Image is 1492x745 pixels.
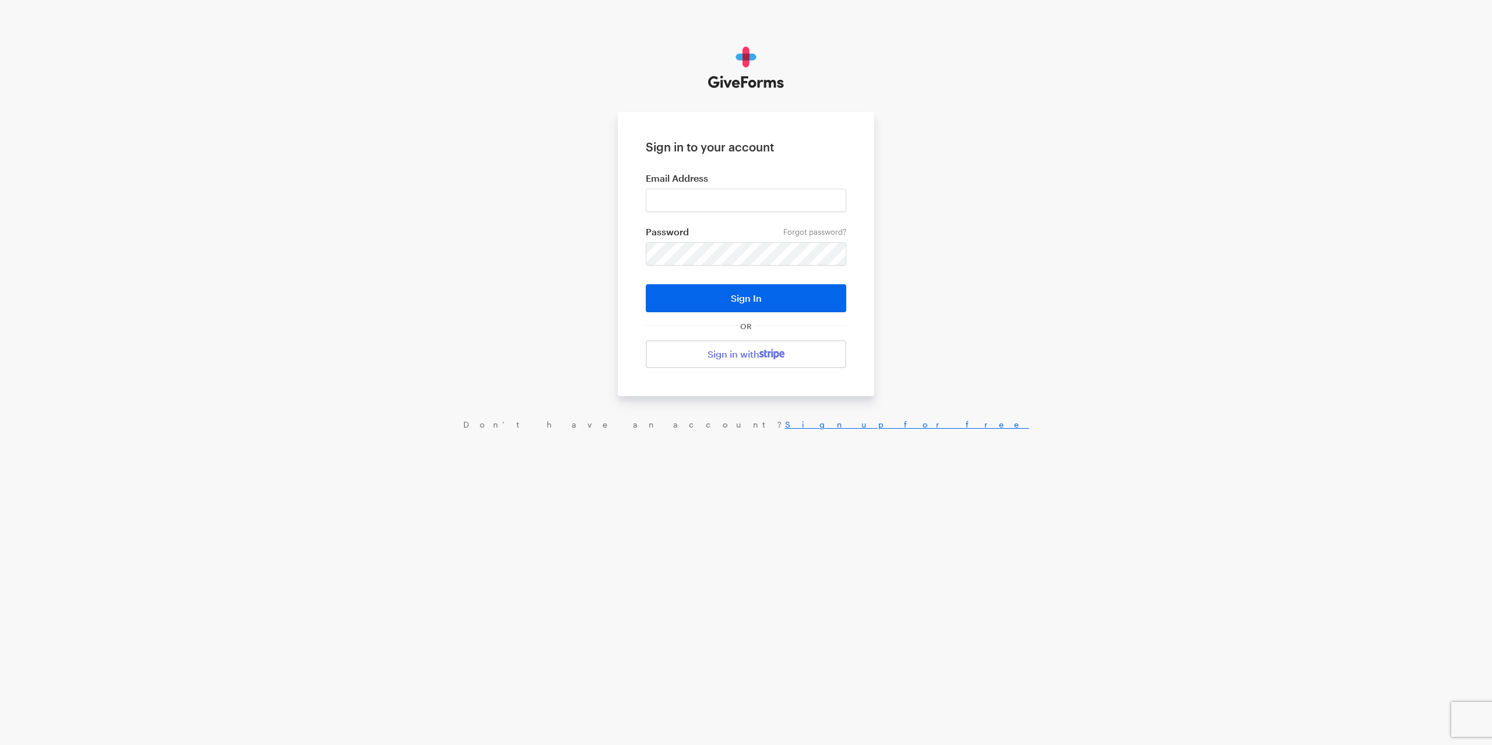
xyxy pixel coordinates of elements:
a: Sign in with [646,340,846,368]
div: Don’t have an account? [12,419,1480,430]
span: OR [738,322,754,331]
label: Password [646,226,846,238]
img: GiveForms [708,47,784,89]
a: Forgot password? [783,227,846,236]
img: stripe-07469f1003232ad58a8838275b02f7af1ac9ba95304e10fa954b414cd571f63b.svg [759,349,784,359]
button: Sign In [646,284,846,312]
a: Sign up for free [785,419,1029,429]
label: Email Address [646,172,846,184]
h1: Sign in to your account [646,140,846,154]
